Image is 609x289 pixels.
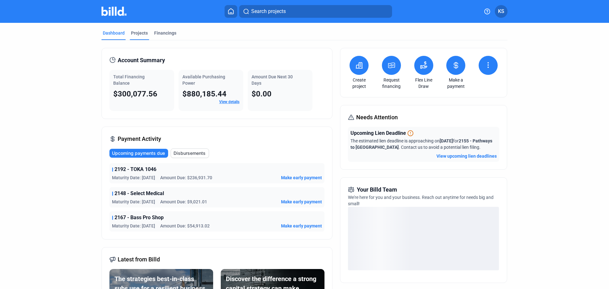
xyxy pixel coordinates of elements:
button: Make early payment [281,199,322,205]
div: Dashboard [103,30,125,36]
span: Account Summary [118,56,165,65]
span: [DATE] [440,138,453,143]
div: loading [348,207,499,270]
span: $880,185.44 [182,89,226,98]
span: Amount Due Next 30 Days [252,74,293,86]
span: Your Billd Team [357,185,397,194]
div: Financings [154,30,176,36]
a: Make a payment [445,77,467,89]
span: Latest from Billd [118,255,160,264]
button: Disbursements [171,148,209,158]
span: Maturity Date: [DATE] [112,199,155,205]
span: $0.00 [252,89,272,98]
img: Billd Company Logo [101,7,127,16]
a: Flex Line Draw [413,77,435,89]
a: Create project [348,77,370,89]
span: Disbursements [174,150,206,156]
span: Maturity Date: [DATE] [112,174,155,181]
div: Projects [131,30,148,36]
button: Make early payment [281,223,322,229]
span: 2192 - TOKA 1046 [115,166,156,173]
span: Upcoming Lien Deadline [350,129,406,137]
span: Available Purchasing Power [182,74,225,86]
span: 2148 - Select Medical [115,190,164,197]
span: Maturity Date: [DATE] [112,223,155,229]
span: Upcoming payments due [112,150,165,156]
span: 2167 - Bass Pro Shop [115,214,164,221]
span: Amount Due: $236,931.70 [160,174,212,181]
button: Make early payment [281,174,322,181]
button: View upcoming lien deadlines [436,153,497,159]
span: Payment Activity [118,135,161,143]
span: Needs Attention [356,113,398,122]
span: Amount Due: $9,021.01 [160,199,207,205]
span: KS [498,8,504,15]
button: Search projects [239,5,392,18]
span: Total Financing Balance [113,74,145,86]
span: We're here for you and your business. Reach out anytime for needs big and small! [348,195,494,206]
button: Upcoming payments due [109,149,168,158]
span: $300,077.56 [113,89,157,98]
a: Request financing [380,77,403,89]
span: Search projects [251,8,286,15]
span: Amount Due: $54,913.02 [160,223,210,229]
a: View details [219,100,239,104]
span: The estimated lien deadline is approaching on for . Contact us to avoid a potential lien filing. [350,138,492,150]
button: KS [495,5,507,18]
